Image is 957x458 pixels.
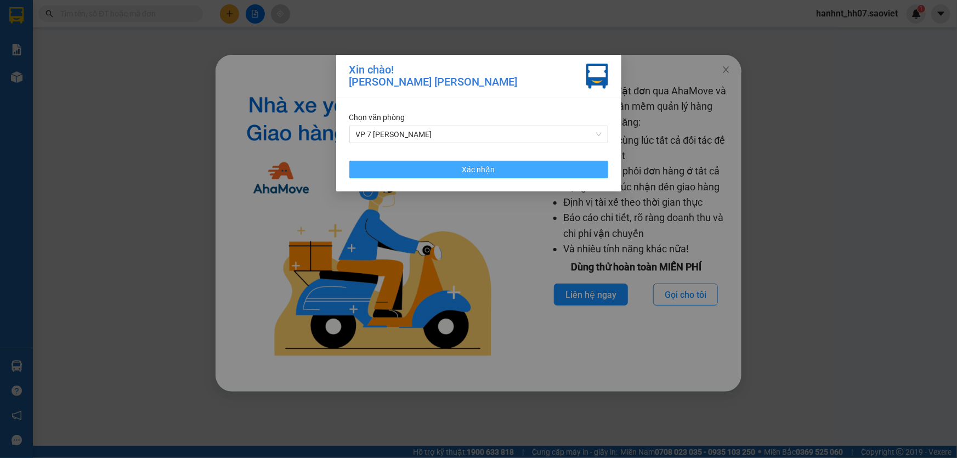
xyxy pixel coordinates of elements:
span: VP 7 Phạm Văn Đồng [356,126,602,143]
span: Xác nhận [462,163,495,176]
img: vxr-icon [586,64,608,89]
div: Chọn văn phòng [349,111,608,123]
button: Xác nhận [349,161,608,178]
div: Xin chào! [PERSON_NAME] [PERSON_NAME] [349,64,518,89]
